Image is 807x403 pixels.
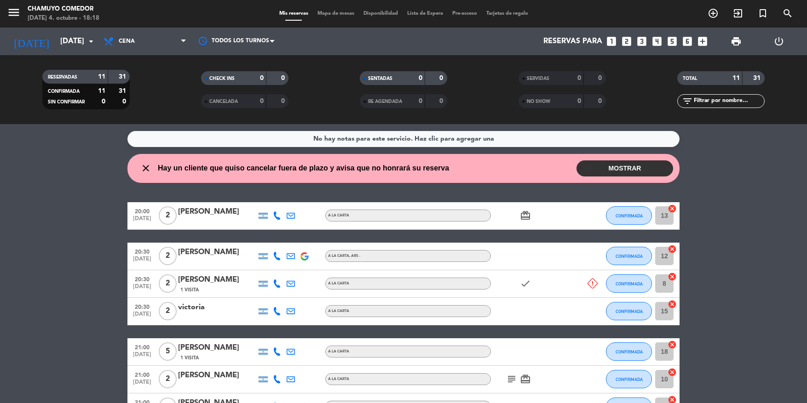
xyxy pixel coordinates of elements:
[122,98,128,105] strong: 0
[159,370,177,388] span: 2
[209,99,238,104] span: CANCELADA
[180,354,199,362] span: 1 Visita
[159,302,177,320] span: 2
[606,274,652,293] button: CONFIRMADA
[368,99,402,104] span: RE AGENDADA
[7,6,21,23] button: menu
[28,5,99,14] div: Chamuyo Comedor
[159,206,177,225] span: 2
[48,100,85,104] span: SIN CONFIRMAR
[668,368,677,377] i: cancel
[636,35,648,47] i: looks_3
[782,8,793,19] i: search
[666,35,678,47] i: looks_5
[260,98,264,104] strong: 0
[140,163,151,174] i: close
[448,11,482,16] span: Pre-acceso
[48,89,80,94] span: CONFIRMADA
[131,273,154,284] span: 20:30
[543,37,602,46] span: Reservas para
[606,247,652,265] button: CONFIRMADA
[131,205,154,216] span: 20:00
[419,98,422,104] strong: 0
[527,76,549,81] span: SERVIDAS
[131,301,154,312] span: 20:30
[349,254,360,258] span: , ARS -
[260,75,264,81] strong: 0
[98,74,105,80] strong: 11
[598,75,604,81] strong: 0
[403,11,448,16] span: Lista de Espera
[131,256,154,267] span: [DATE]
[131,369,154,380] span: 21:00
[209,76,235,81] span: CHECK INS
[753,75,762,81] strong: 31
[616,349,643,354] span: CONFIRMADA
[281,98,287,104] strong: 0
[180,286,199,294] span: 1 Visita
[7,6,21,19] i: menu
[668,244,677,254] i: cancel
[731,36,742,47] span: print
[159,274,177,293] span: 2
[482,11,533,16] span: Tarjetas de regalo
[576,160,673,176] button: MOSTRAR
[606,342,652,361] button: CONFIRMADA
[708,8,719,19] i: add_circle_outline
[178,274,256,286] div: [PERSON_NAME]
[178,301,256,313] div: victoria
[520,374,531,385] i: card_giftcard
[758,28,801,55] div: LOG OUT
[577,98,581,104] strong: 0
[668,300,677,309] i: cancel
[598,98,604,104] strong: 0
[28,14,99,23] div: [DATE] 4. octubre - 18:18
[131,284,154,294] span: [DATE]
[328,377,349,381] span: A LA CARTA
[178,206,256,218] div: [PERSON_NAME]
[119,88,128,94] strong: 31
[506,374,517,385] i: subject
[616,213,643,218] span: CONFIRMADA
[131,311,154,322] span: [DATE]
[48,75,77,79] span: RESERVADAS
[313,11,359,16] span: Mapa de mesas
[577,75,581,81] strong: 0
[520,278,531,289] i: check
[328,309,349,313] span: A LA CARTA
[328,254,360,258] span: A LA CARTA
[668,204,677,213] i: cancel
[757,8,768,19] i: turned_in_not
[275,11,313,16] span: Mis reservas
[281,75,287,81] strong: 0
[158,162,449,174] span: Hay un cliente que quiso cancelar fuera de plazo y avisa que no honrará su reserva
[178,369,256,381] div: [PERSON_NAME]
[328,214,349,217] span: A LA CARTA
[616,309,643,314] span: CONFIRMADA
[668,340,677,349] i: cancel
[439,98,445,104] strong: 0
[697,35,709,47] i: add_box
[527,99,550,104] span: NO SHOW
[131,341,154,352] span: 21:00
[131,246,154,256] span: 20:30
[178,246,256,258] div: [PERSON_NAME]
[178,342,256,354] div: [PERSON_NAME]
[606,302,652,320] button: CONFIRMADA
[683,76,697,81] span: TOTAL
[7,31,56,51] i: [DATE]
[668,272,677,281] i: cancel
[359,11,403,16] span: Disponibilidad
[439,75,445,81] strong: 0
[616,254,643,259] span: CONFIRMADA
[313,134,494,144] div: No hay notas para este servicio. Haz clic para agregar una
[328,350,349,353] span: A LA CARTA
[605,35,617,47] i: looks_one
[131,379,154,390] span: [DATE]
[651,35,663,47] i: looks_4
[520,210,531,221] i: card_giftcard
[616,377,643,382] span: CONFIRMADA
[732,75,740,81] strong: 11
[606,370,652,388] button: CONFIRMADA
[682,96,693,107] i: filter_list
